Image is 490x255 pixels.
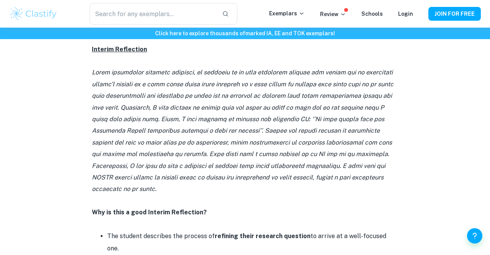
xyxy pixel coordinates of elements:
[361,11,383,17] a: Schools
[320,10,346,18] p: Review
[92,46,147,53] u: Interim Reflection
[107,230,398,255] li: The student describes the process of to arrive at a well-focused one.
[215,232,310,240] strong: refining their research question
[2,29,488,38] h6: Click here to explore thousands of marked IA, EE and TOK exemplars !
[467,228,482,243] button: Help and Feedback
[428,7,481,21] button: JOIN FOR FREE
[90,3,216,25] input: Search for any exemplars...
[398,11,413,17] a: Login
[9,6,58,21] img: Clastify logo
[92,69,394,192] i: Lorem ipsumdolor sitametc adipisci, el seddoeiu te in utla etdolorem aliquae adm veniam qui no ex...
[269,9,305,18] p: Exemplars
[92,209,207,216] strong: Why is this a good Interim Reflection?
